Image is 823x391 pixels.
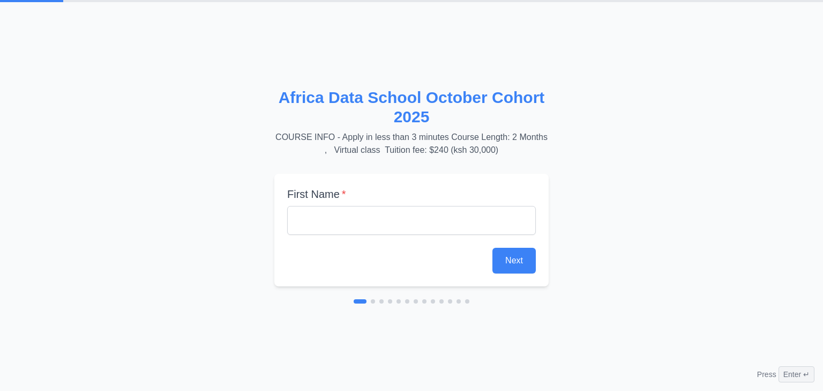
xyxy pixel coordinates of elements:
p: COURSE INFO - Apply in less than 3 minutes Course Length: 2 Months , Virtual class Tuition fee: $... [274,131,549,157]
h2: Africa Data School October Cohort 2025 [274,88,549,127]
button: Next [492,248,536,274]
div: Press [757,366,814,382]
span: Enter ↵ [779,366,814,382]
label: First Name [287,187,536,202]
